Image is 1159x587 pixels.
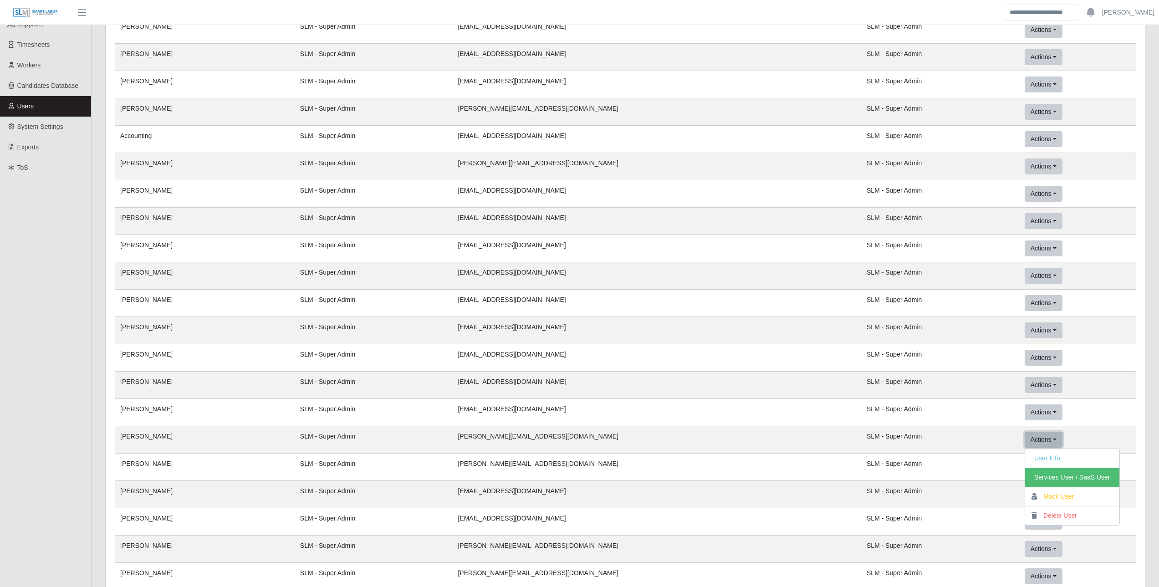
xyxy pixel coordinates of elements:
td: SLM - Super Admin [861,98,1019,126]
td: [PERSON_NAME] [115,153,295,180]
td: [EMAIL_ADDRESS][DOMAIN_NAME] [452,44,861,71]
td: [EMAIL_ADDRESS][DOMAIN_NAME] [452,508,861,536]
button: Actions [1025,104,1062,120]
span: Timesheets [17,41,50,48]
td: [PERSON_NAME] [115,426,295,454]
td: SLM - Super Admin [295,399,453,426]
td: [EMAIL_ADDRESS][DOMAIN_NAME] [452,208,861,235]
td: SLM - Super Admin [295,290,453,317]
a: User Info [1025,449,1119,468]
td: [PERSON_NAME][EMAIL_ADDRESS][DOMAIN_NAME] [452,153,861,180]
button: Actions [1025,404,1062,420]
a: [PERSON_NAME] [1102,8,1154,17]
td: SLM - Super Admin [861,317,1019,344]
td: [PERSON_NAME] [115,454,295,481]
td: SLM - Super Admin [295,126,453,153]
td: SLM - Super Admin [861,180,1019,208]
div: Actions [1025,449,1120,526]
span: System Settings [17,123,63,130]
td: [PERSON_NAME] [115,44,295,71]
td: [PERSON_NAME] [115,344,295,372]
span: Exports [17,143,39,151]
td: SLM - Super Admin [861,399,1019,426]
td: SLM - Super Admin [295,98,453,126]
button: Actions [1025,268,1062,284]
img: SLM Logo [13,8,58,18]
td: [PERSON_NAME] [115,399,295,426]
td: [EMAIL_ADDRESS][DOMAIN_NAME] [452,16,861,44]
td: [PERSON_NAME] [115,481,295,508]
td: [EMAIL_ADDRESS][DOMAIN_NAME] [452,481,861,508]
td: SLM - Super Admin [861,262,1019,290]
button: Actions [1025,131,1062,147]
button: Actions [1025,432,1062,448]
td: SLM - Super Admin [861,44,1019,71]
td: SLM - Super Admin [861,454,1019,481]
td: SLM - Super Admin [861,481,1019,508]
td: [EMAIL_ADDRESS][DOMAIN_NAME] [452,344,861,372]
button: Actions [1025,186,1062,202]
td: SLM - Super Admin [861,344,1019,372]
td: [EMAIL_ADDRESS][DOMAIN_NAME] [452,262,861,290]
td: SLM - Super Admin [861,126,1019,153]
td: [PERSON_NAME] [115,372,295,399]
td: SLM - Super Admin [861,508,1019,536]
button: Actions [1025,568,1062,584]
td: [PERSON_NAME] [115,317,295,344]
td: [PERSON_NAME] [115,180,295,208]
a: Services User / SaaS User [1025,468,1119,487]
td: SLM - Super Admin [295,180,453,208]
td: SLM - Super Admin [861,426,1019,454]
td: SLM - Super Admin [295,426,453,454]
button: Actions [1025,22,1062,38]
button: Actions [1025,350,1062,366]
td: [EMAIL_ADDRESS][DOMAIN_NAME] [452,399,861,426]
a: Mock User [1025,487,1119,506]
input: Search [1004,5,1079,20]
a: Delete User [1025,506,1119,525]
td: [PERSON_NAME] [115,16,295,44]
span: Candidates Database [17,82,79,89]
td: SLM - Super Admin [295,536,453,563]
td: SLM - Super Admin [861,153,1019,180]
button: Actions [1025,158,1062,174]
td: SLM - Super Admin [295,372,453,399]
td: [EMAIL_ADDRESS][DOMAIN_NAME] [452,317,861,344]
td: SLM - Super Admin [295,208,453,235]
button: Actions [1025,77,1062,92]
td: [EMAIL_ADDRESS][DOMAIN_NAME] [452,126,861,153]
td: Accounting [115,126,295,153]
td: SLM - Super Admin [861,71,1019,98]
td: SLM - Super Admin [295,454,453,481]
button: Actions [1025,240,1062,256]
td: [EMAIL_ADDRESS][DOMAIN_NAME] [452,372,861,399]
td: SLM - Super Admin [861,235,1019,262]
button: Actions [1025,322,1062,338]
span: Users [17,102,34,110]
td: SLM - Super Admin [295,508,453,536]
td: SLM - Super Admin [861,372,1019,399]
td: SLM - Super Admin [295,153,453,180]
td: [EMAIL_ADDRESS][DOMAIN_NAME] [452,235,861,262]
span: Workers [17,61,41,69]
td: [EMAIL_ADDRESS][DOMAIN_NAME] [452,290,861,317]
td: [PERSON_NAME][EMAIL_ADDRESS][DOMAIN_NAME] [452,454,861,481]
td: [PERSON_NAME] [115,536,295,563]
td: SLM - Super Admin [861,536,1019,563]
td: SLM - Super Admin [295,344,453,372]
button: Actions [1025,377,1062,393]
td: [PERSON_NAME] [115,508,295,536]
td: [PERSON_NAME] [115,290,295,317]
td: [EMAIL_ADDRESS][DOMAIN_NAME] [452,71,861,98]
td: [PERSON_NAME] [115,208,295,235]
td: SLM - Super Admin [295,262,453,290]
button: Actions [1025,295,1062,311]
button: Actions [1025,213,1062,229]
td: [PERSON_NAME][EMAIL_ADDRESS][DOMAIN_NAME] [452,426,861,454]
td: [PERSON_NAME] [115,262,295,290]
span: ToS [17,164,28,171]
td: SLM - Super Admin [861,290,1019,317]
td: [EMAIL_ADDRESS][DOMAIN_NAME] [452,180,861,208]
td: SLM - Super Admin [295,44,453,71]
td: SLM - Super Admin [861,16,1019,44]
